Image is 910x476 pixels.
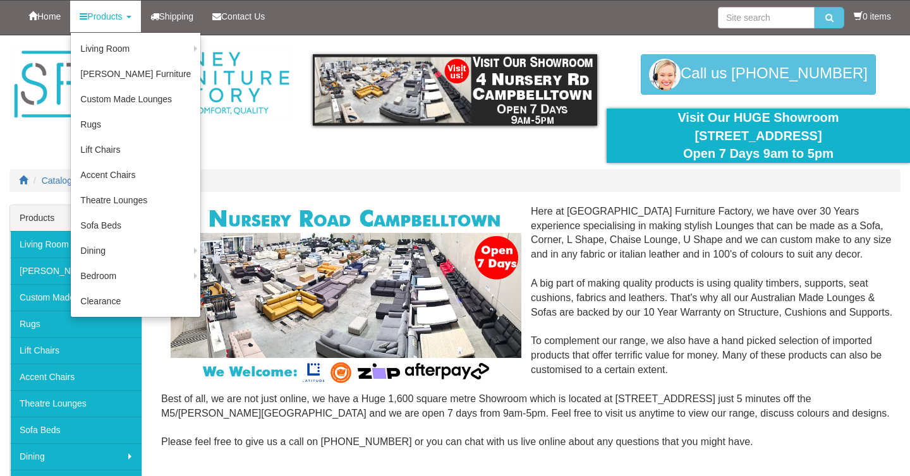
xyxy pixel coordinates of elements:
[71,213,200,238] a: Sofa Beds
[10,205,142,231] div: Products
[203,1,274,32] a: Contact Us
[159,11,194,21] span: Shipping
[71,137,200,162] a: Lift Chairs
[71,289,200,314] a: Clearance
[221,11,265,21] span: Contact Us
[141,1,203,32] a: Shipping
[42,176,72,186] a: Catalog
[71,263,200,289] a: Bedroom
[10,364,142,390] a: Accent Chairs
[70,1,140,32] a: Products
[71,162,200,187] a: Accent Chairs
[10,284,142,311] a: Custom Made Lounges
[313,54,597,126] img: showroom.gif
[71,36,200,61] a: Living Room
[19,1,70,32] a: Home
[71,112,200,137] a: Rugs
[10,311,142,337] a: Rugs
[161,205,901,464] div: Here at [GEOGRAPHIC_DATA] Furniture Factory, we have over 30 Years experience specialising in mak...
[87,11,122,21] span: Products
[10,417,142,443] a: Sofa Beds
[10,443,142,470] a: Dining
[37,11,61,21] span: Home
[9,48,294,121] img: Sydney Furniture Factory
[10,231,142,258] a: Living Room
[10,258,142,284] a: [PERSON_NAME] Furniture
[10,337,142,364] a: Lift Chairs
[10,390,142,417] a: Theatre Lounges
[71,238,200,263] a: Dining
[854,10,891,23] li: 0 items
[71,86,200,112] a: Custom Made Lounges
[171,205,521,387] img: Corner Modular Lounges
[71,187,200,213] a: Theatre Lounges
[71,61,200,86] a: [PERSON_NAME] Furniture
[718,7,815,28] input: Site search
[616,109,901,163] div: Visit Our HUGE Showroom [STREET_ADDRESS] Open 7 Days 9am to 5pm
